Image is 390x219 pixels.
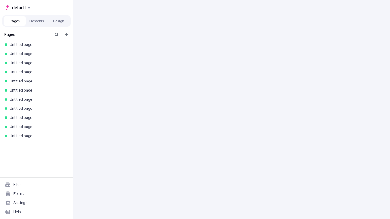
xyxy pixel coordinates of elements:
div: Untitled page [10,115,66,120]
div: Files [13,182,22,187]
div: Settings [13,200,27,205]
div: Forms [13,191,24,196]
div: Untitled page [10,79,66,84]
div: Help [13,210,21,214]
div: Untitled page [10,88,66,93]
button: Add new [63,31,70,38]
div: Untitled page [10,97,66,102]
div: Untitled page [10,70,66,75]
div: Untitled page [10,124,66,129]
div: Pages [4,32,51,37]
button: Elements [26,16,48,26]
div: Untitled page [10,51,66,56]
span: default [12,4,26,11]
button: Select site [2,3,33,12]
button: Design [48,16,69,26]
div: Untitled page [10,42,66,47]
div: Untitled page [10,106,66,111]
div: Untitled page [10,134,66,138]
button: Pages [4,16,26,26]
div: Untitled page [10,61,66,65]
